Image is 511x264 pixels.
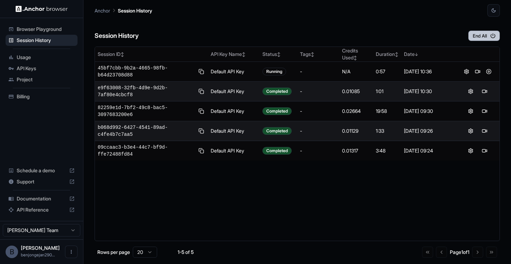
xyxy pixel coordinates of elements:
[98,51,205,58] div: Session ID
[17,206,66,213] span: API Reference
[262,88,292,95] div: Completed
[262,107,292,115] div: Completed
[208,121,259,141] td: Default API Key
[262,51,295,58] div: Status
[17,167,66,174] span: Schedule a demo
[17,178,66,185] span: Support
[208,82,259,101] td: Default API Key
[376,147,398,154] div: 3:48
[342,88,370,95] div: 0.01085
[404,127,453,134] div: [DATE] 09:26
[300,127,336,134] div: -
[211,51,257,58] div: API Key Name
[17,93,75,100] span: Billing
[395,52,398,57] span: ↕
[95,7,110,14] p: Anchor
[118,7,152,14] p: Session History
[208,62,259,82] td: Default API Key
[342,147,370,154] div: 0.01317
[95,7,152,14] nav: breadcrumb
[300,51,336,58] div: Tags
[342,108,370,115] div: 0.02664
[121,52,124,57] span: ↕
[404,51,453,58] div: Date
[6,204,78,215] div: API Reference
[6,193,78,204] div: Documentation
[262,127,292,135] div: Completed
[6,176,78,187] div: Support
[376,108,398,115] div: 19:58
[376,88,398,95] div: 1:01
[404,88,453,95] div: [DATE] 10:30
[376,51,398,58] div: Duration
[6,63,78,74] div: API Keys
[6,246,18,258] div: B
[300,108,336,115] div: -
[415,52,418,57] span: ↓
[17,26,75,33] span: Browser Playground
[6,91,78,102] div: Billing
[6,35,78,46] div: Session History
[17,195,66,202] span: Documentation
[95,31,139,41] h6: Session History
[300,68,336,75] div: -
[300,88,336,95] div: -
[6,165,78,176] div: Schedule a demo
[354,55,357,60] span: ↕
[98,84,195,98] span: e9f63008-32fb-4d9e-9d2b-7af80e4cbcf8
[98,65,195,79] span: 45bf7cbb-9b2a-4665-98fb-b64d23708d88
[98,144,195,158] span: 09ccaac3-b3e4-44c7-bf9d-ffe72488fd84
[21,252,55,257] span: benjongejan2903@gmail.com
[404,147,453,154] div: [DATE] 09:24
[262,147,292,155] div: Completed
[450,249,469,256] div: Page 1 of 1
[6,52,78,63] div: Usage
[65,246,78,258] button: Open menu
[342,47,370,61] div: Credits Used
[300,147,336,154] div: -
[17,76,75,83] span: Project
[16,6,68,12] img: Anchor Logo
[342,68,370,75] div: N/A
[208,141,259,161] td: Default API Key
[311,52,314,57] span: ↕
[277,52,281,57] span: ↕
[376,127,398,134] div: 1:33
[17,65,75,72] span: API Keys
[376,68,398,75] div: 0:57
[17,37,75,44] span: Session History
[6,24,78,35] div: Browser Playground
[208,101,259,121] td: Default API Key
[342,127,370,134] div: 0.01129
[98,124,195,138] span: b068d992-6427-4541-89ad-c4fe4b7c7aa5
[17,54,75,61] span: Usage
[404,68,453,75] div: [DATE] 10:36
[242,52,245,57] span: ↕
[404,108,453,115] div: [DATE] 09:30
[98,104,195,118] span: 82259e1d-7bf2-49c8-bac5-3097683200e6
[97,249,130,256] p: Rows per page
[21,245,60,251] span: Ben Jongejan
[6,74,78,85] div: Project
[262,68,286,75] div: Running
[468,31,500,41] button: End All
[168,249,203,256] div: 1-5 of 5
